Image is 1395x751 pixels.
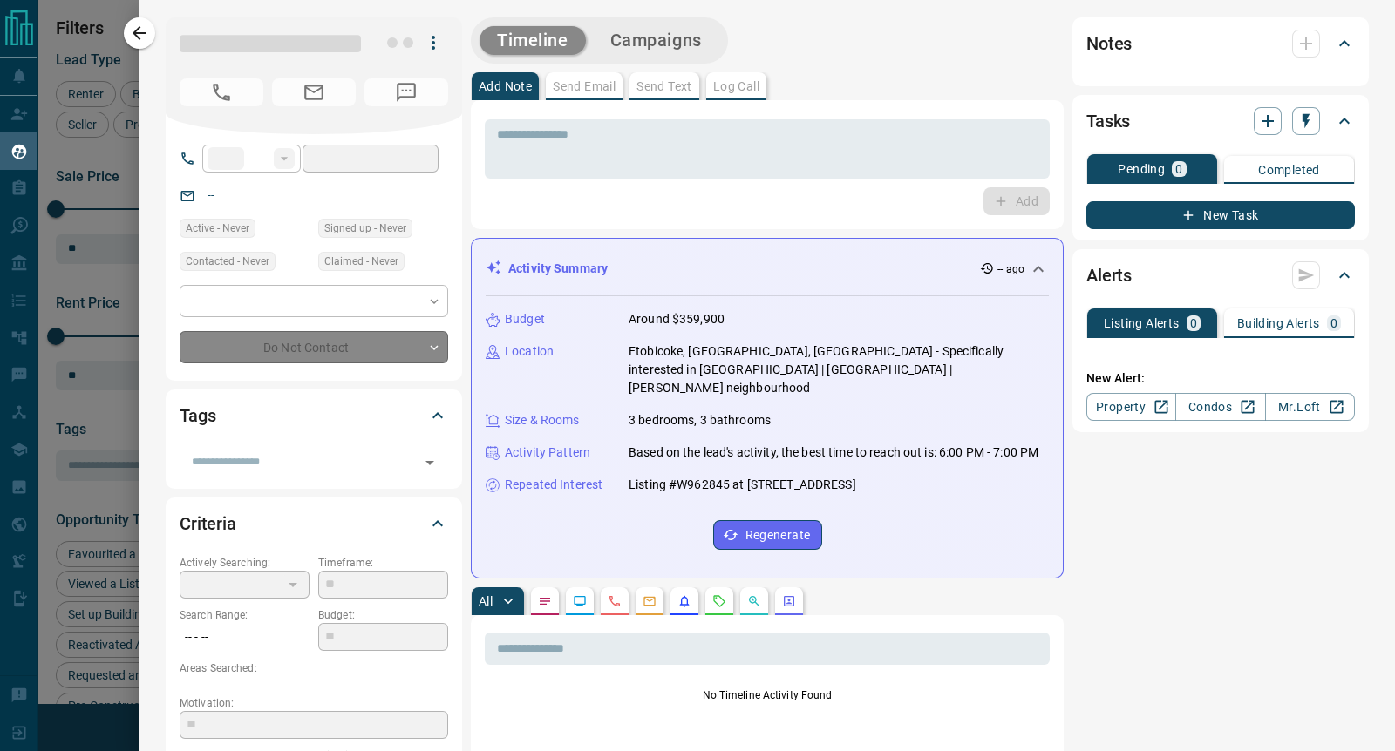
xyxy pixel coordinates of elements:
span: Contacted - Never [186,253,269,270]
h2: Alerts [1086,261,1132,289]
svg: Requests [712,594,726,608]
p: -- - -- [180,623,310,652]
button: Timeline [480,26,586,55]
div: Do Not Contact [180,331,448,363]
h2: Notes [1086,30,1132,58]
p: Listing Alerts [1104,317,1180,329]
p: 3 bedrooms, 3 bathrooms [629,411,771,430]
div: Notes [1086,23,1355,64]
a: Condos [1175,393,1265,421]
p: Location [505,342,554,361]
p: Activity Summary [508,260,608,278]
div: Criteria [180,503,448,545]
p: No Timeline Activity Found [485,687,1050,703]
svg: Lead Browsing Activity [573,594,587,608]
p: Completed [1258,164,1320,176]
p: Budget [505,310,545,328]
a: -- [208,188,214,202]
p: Motivation: [180,695,448,711]
h2: Tasks [1086,107,1130,135]
h2: Tags [180,402,215,430]
p: -- ago [997,261,1024,277]
div: Alerts [1086,254,1355,296]
span: Active - Never [186,220,249,237]
button: Open [418,450,442,475]
svg: Notes [538,594,552,608]
p: Activity Pattern [505,443,590,462]
p: 0 [1330,317,1337,329]
svg: Calls [608,594,622,608]
svg: Emails [643,594,657,608]
svg: Listing Alerts [677,594,691,608]
span: No Number [180,78,263,106]
p: New Alert: [1086,369,1355,388]
p: Building Alerts [1237,317,1320,329]
h2: Criteria [180,510,236,538]
svg: Opportunities [747,594,761,608]
button: Campaigns [593,26,719,55]
p: Budget: [318,607,448,623]
div: Tags [180,395,448,436]
p: Pending [1118,163,1165,175]
span: Claimed - Never [324,253,398,270]
p: Add Note [479,80,532,92]
p: Search Range: [180,607,310,623]
button: Regenerate [713,520,822,550]
p: Timeframe: [318,555,448,571]
p: All [479,595,493,607]
p: Listing #W962845 at [STREET_ADDRESS] [629,476,856,494]
span: No Number [364,78,448,106]
svg: Agent Actions [782,594,796,608]
p: 0 [1190,317,1197,329]
p: Areas Searched: [180,660,448,676]
p: Repeated Interest [505,476,602,494]
button: New Task [1086,201,1355,229]
span: No Email [272,78,356,106]
div: Activity Summary-- ago [486,253,1049,285]
span: Signed up - Never [324,220,406,237]
p: Actively Searching: [180,555,310,571]
p: Size & Rooms [505,411,580,430]
p: Etobicoke, [GEOGRAPHIC_DATA], [GEOGRAPHIC_DATA] - Specifically interested in [GEOGRAPHIC_DATA] | ... [629,342,1049,397]
p: Based on the lead's activity, the best time to reach out is: 6:00 PM - 7:00 PM [629,443,1038,462]
p: Around $359,900 [629,310,725,328]
a: Property [1086,393,1176,421]
a: Mr.Loft [1265,393,1355,421]
div: Tasks [1086,100,1355,142]
p: 0 [1175,163,1182,175]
